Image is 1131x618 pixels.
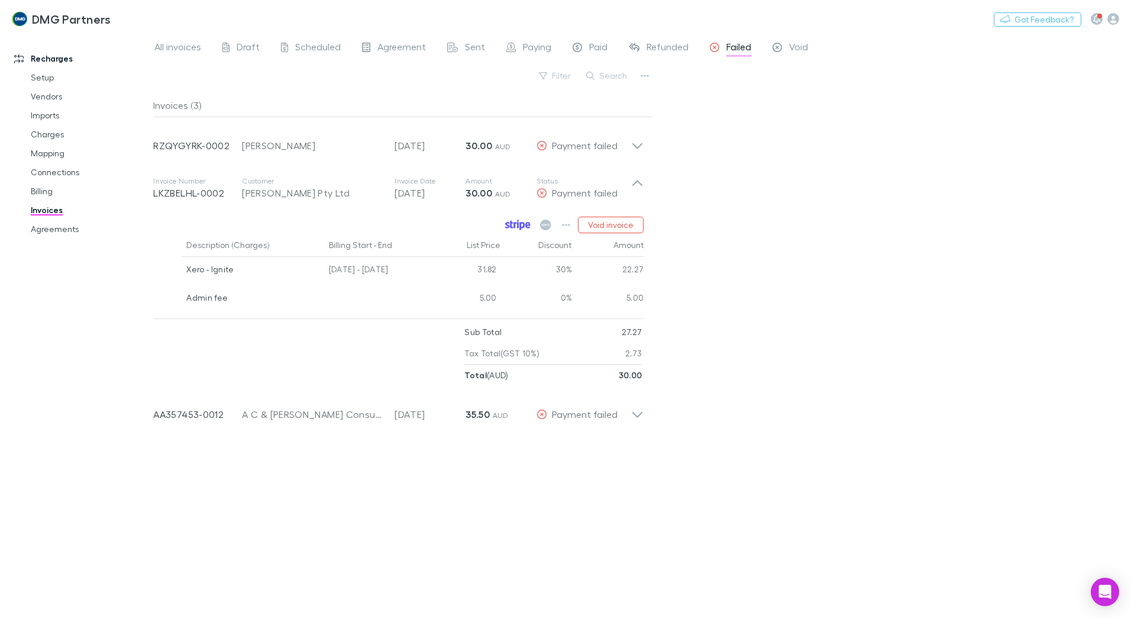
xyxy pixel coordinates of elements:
div: [DATE] - [DATE] [324,257,431,285]
a: DMG Partners [5,5,118,33]
p: Status [537,176,631,186]
p: 27.27 [622,321,642,343]
strong: 30.00 [619,370,642,380]
div: [PERSON_NAME] Pty Ltd [242,186,383,200]
div: 31.82 [431,257,502,285]
p: LKZBELHL-0002 [153,186,242,200]
p: Amount [466,176,537,186]
span: Payment failed [552,408,618,420]
div: AA357453-0012A C & [PERSON_NAME] Consultancy Pty Ltd[DATE]35.50 AUDPayment failed [144,386,653,433]
p: Invoice Number [153,176,242,186]
p: [DATE] [395,407,466,421]
a: Charges [19,125,160,144]
span: Payment failed [552,187,618,198]
p: ( AUD ) [464,365,508,386]
button: Void invoice [578,217,644,233]
strong: 30.00 [466,187,492,199]
div: 5.00 [431,285,502,314]
p: [DATE] [395,186,466,200]
span: Draft [237,41,260,56]
a: Connections [19,163,160,182]
p: AA357453-0012 [153,407,242,421]
div: 0% [502,285,573,314]
a: Setup [19,68,160,87]
span: Failed [726,41,751,56]
span: AUD [495,142,511,151]
div: 22.27 [573,257,644,285]
p: RZQYGYRK-0002 [153,139,242,153]
a: Imports [19,106,160,125]
a: Vendors [19,87,160,106]
span: Sent [465,41,485,56]
div: Open Intercom Messenger [1091,578,1119,606]
span: Refunded [647,41,689,56]
h3: DMG Partners [32,12,111,26]
strong: 30.00 [466,140,492,152]
span: All invoices [154,41,201,56]
span: Agreement [377,41,426,56]
div: 5.00 [573,285,644,314]
a: Mapping [19,144,160,163]
div: Admin fee [186,285,319,310]
p: [DATE] [395,139,466,153]
button: Got Feedback? [994,12,1081,27]
strong: Total [464,370,487,380]
img: DMG Partners's Logo [12,12,27,26]
span: Paid [589,41,607,56]
span: Paying [523,41,551,56]
a: Recharges [2,49,160,68]
span: AUD [493,411,509,420]
div: 30% [502,257,573,285]
p: Invoice Date [395,176,466,186]
div: Xero - Ignite [186,257,319,282]
strong: 35.50 [466,408,490,420]
span: Payment failed [552,140,618,151]
a: Billing [19,182,160,201]
button: Filter [533,69,578,83]
span: Void [789,41,808,56]
div: [PERSON_NAME] [242,139,383,153]
span: Scheduled [295,41,341,56]
a: Agreements [19,220,160,239]
p: Tax Total (GST 10%) [464,343,539,364]
p: Sub Total [464,321,502,343]
p: 2.73 [625,343,642,364]
div: A C & [PERSON_NAME] Consultancy Pty Ltd [242,407,383,421]
a: Invoices [19,201,160,220]
span: AUD [495,189,511,198]
p: Customer [242,176,383,186]
button: Search [580,69,634,83]
div: Invoice NumberLKZBELHL-0002Customer[PERSON_NAME] Pty LtdInvoice Date[DATE]Amount30.00 AUDStatusPa... [144,165,653,212]
div: RZQYGYRK-0002[PERSON_NAME][DATE]30.00 AUDPayment failed [144,117,653,165]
